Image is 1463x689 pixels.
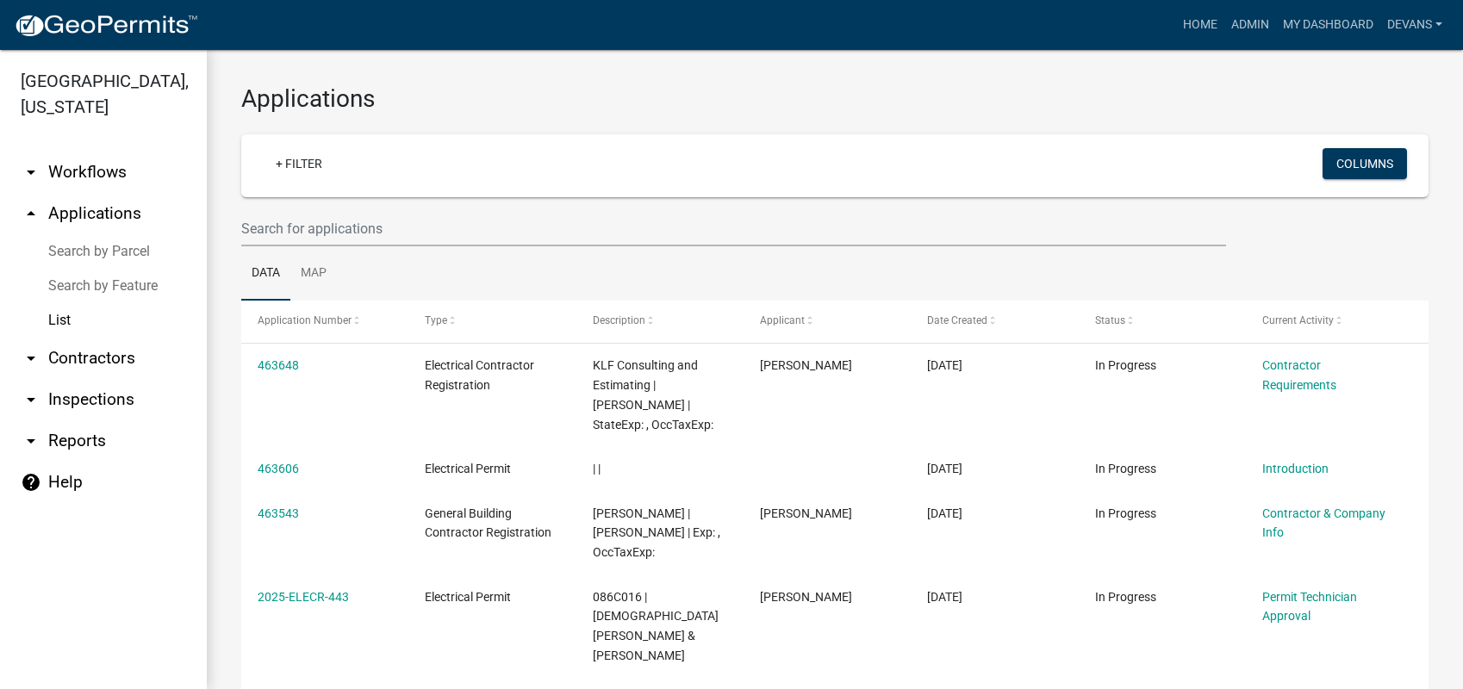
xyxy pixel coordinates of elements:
span: Current Activity [1262,314,1334,326]
a: 463543 [258,506,299,520]
span: 08/13/2025 [927,506,962,520]
span: In Progress [1095,358,1156,372]
a: + Filter [262,148,336,179]
datatable-header-cell: Type [408,301,576,342]
span: Status [1095,314,1125,326]
a: Data [241,246,290,301]
datatable-header-cell: Description [576,301,744,342]
a: My Dashboard [1276,9,1380,41]
span: Electrical Permit [425,462,511,475]
span: In Progress [1095,506,1156,520]
span: Description [593,314,645,326]
i: help [21,472,41,493]
span: CHIN HO YI | CHIN YI | Exp: , OccTaxExp: [593,506,720,560]
input: Search for applications [241,211,1226,246]
span: Type [425,314,447,326]
a: Permit Technician Approval [1262,590,1357,624]
a: Home [1176,9,1224,41]
i: arrow_drop_down [21,162,41,183]
i: arrow_drop_down [21,348,41,369]
button: Columns [1323,148,1407,179]
span: Kristina [760,358,852,372]
span: General Building Contractor Registration [425,506,551,540]
a: Introduction [1262,462,1329,475]
datatable-header-cell: Current Activity [1246,301,1413,342]
datatable-header-cell: Application Number [241,301,408,342]
span: 08/13/2025 [927,462,962,475]
i: arrow_drop_down [21,389,41,410]
a: 463606 [258,462,299,475]
span: 08/13/2025 [927,590,962,604]
span: Applicant [760,314,805,326]
span: In Progress [1095,462,1156,475]
a: 463648 [258,358,299,372]
span: Electrical Permit [425,590,511,604]
span: KLF Consulting and Estimating | Richard Ford | StateExp: , OccTaxExp: [593,358,713,431]
datatable-header-cell: Date Created [911,301,1078,342]
a: Contractor & Company Info [1262,506,1385,540]
a: Admin [1224,9,1276,41]
span: Application Number [258,314,352,326]
span: Date Created [927,314,987,326]
span: 08/14/2025 [927,358,962,372]
span: Electrical Contractor Registration [425,358,534,392]
span: 086C016 | GAY ELAINE C & ROBERT C | [593,590,719,662]
span: In Progress [1095,590,1156,604]
datatable-header-cell: Status [1078,301,1245,342]
span: | | [593,462,601,475]
span: CHIN HO YI [760,506,852,520]
a: Contractor Requirements [1262,358,1336,392]
a: devans [1380,9,1449,41]
a: Map [290,246,337,301]
datatable-header-cell: Applicant [744,301,911,342]
i: arrow_drop_up [21,203,41,224]
i: arrow_drop_down [21,431,41,451]
span: Charles Baxley [760,590,852,604]
a: 2025-ELECR-443 [258,590,349,604]
h3: Applications [241,84,1429,114]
